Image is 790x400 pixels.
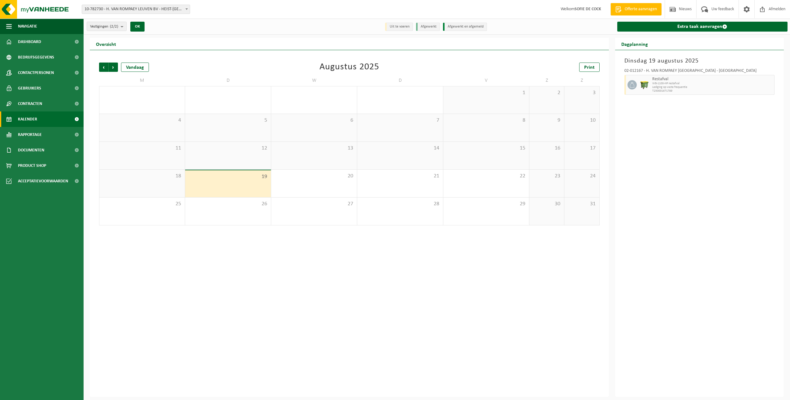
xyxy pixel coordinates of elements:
span: 21 [360,173,440,180]
span: 1 [446,89,526,96]
span: Restafval [652,77,773,82]
button: Vestigingen(2/2) [87,22,127,31]
span: 2 [532,89,561,96]
strong: SOFIE DE COCK [575,7,601,11]
td: Z [564,75,599,86]
span: Bedrijfsgegevens [18,50,54,65]
span: Dashboard [18,34,41,50]
a: Extra taak aanvragen [617,22,788,32]
count: (2/2) [110,24,118,28]
span: 3 [567,89,596,96]
span: Volgende [109,63,118,72]
span: 22 [446,173,526,180]
span: 27 [274,201,354,207]
span: 19 [188,173,268,180]
a: Print [579,63,600,72]
td: D [357,75,443,86]
span: Vorige [99,63,108,72]
span: Offerte aanvragen [623,6,658,12]
div: Augustus 2025 [319,63,379,72]
div: Vandaag [121,63,149,72]
span: 23 [532,173,561,180]
img: WB-1100-HPE-GN-50 [640,80,649,89]
span: Vestigingen [90,22,118,31]
span: Lediging op vaste frequentie [652,85,773,89]
span: T250001671789 [652,89,773,93]
button: OK [130,22,145,32]
h3: Dinsdag 19 augustus 2025 [624,56,775,66]
span: 20 [274,173,354,180]
span: 11 [102,145,182,152]
td: Z [529,75,564,86]
span: Navigatie [18,19,37,34]
span: 12 [188,145,268,152]
span: 29 [446,201,526,207]
span: Documenten [18,142,44,158]
span: Contracten [18,96,42,111]
span: Rapportage [18,127,42,142]
span: 26 [188,201,268,207]
span: 5 [188,117,268,124]
div: 02-012167 - H. VAN ROMPAEY [GEOGRAPHIC_DATA] - [GEOGRAPHIC_DATA] [624,69,775,75]
span: 10 [567,117,596,124]
span: Gebruikers [18,80,41,96]
li: Uit te voeren [385,23,413,31]
span: 9 [532,117,561,124]
span: 28 [360,201,440,207]
td: M [99,75,185,86]
span: 25 [102,201,182,207]
span: 8 [446,117,526,124]
li: Afgewerkt en afgemeld [443,23,487,31]
h2: Overzicht [90,38,122,50]
li: Afgewerkt [416,23,440,31]
span: 14 [360,145,440,152]
span: Print [584,65,595,70]
span: Acceptatievoorwaarden [18,173,68,189]
span: 4 [102,117,182,124]
span: WB-1100-HP restafval [652,82,773,85]
span: 16 [532,145,561,152]
td: D [185,75,271,86]
span: 17 [567,145,596,152]
span: 30 [532,201,561,207]
span: Kalender [18,111,37,127]
span: 18 [102,173,182,180]
span: 7 [360,117,440,124]
span: 24 [567,173,596,180]
span: 13 [274,145,354,152]
a: Offerte aanvragen [610,3,662,15]
span: 15 [446,145,526,152]
span: Contactpersonen [18,65,54,80]
span: 6 [274,117,354,124]
span: Product Shop [18,158,46,173]
h2: Dagplanning [615,38,654,50]
td: V [443,75,529,86]
span: 31 [567,201,596,207]
span: 10-782730 - H. VAN ROMPAEY LEUVEN BV - HEIST-OP-DEN-BERG [82,5,190,14]
td: W [271,75,357,86]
